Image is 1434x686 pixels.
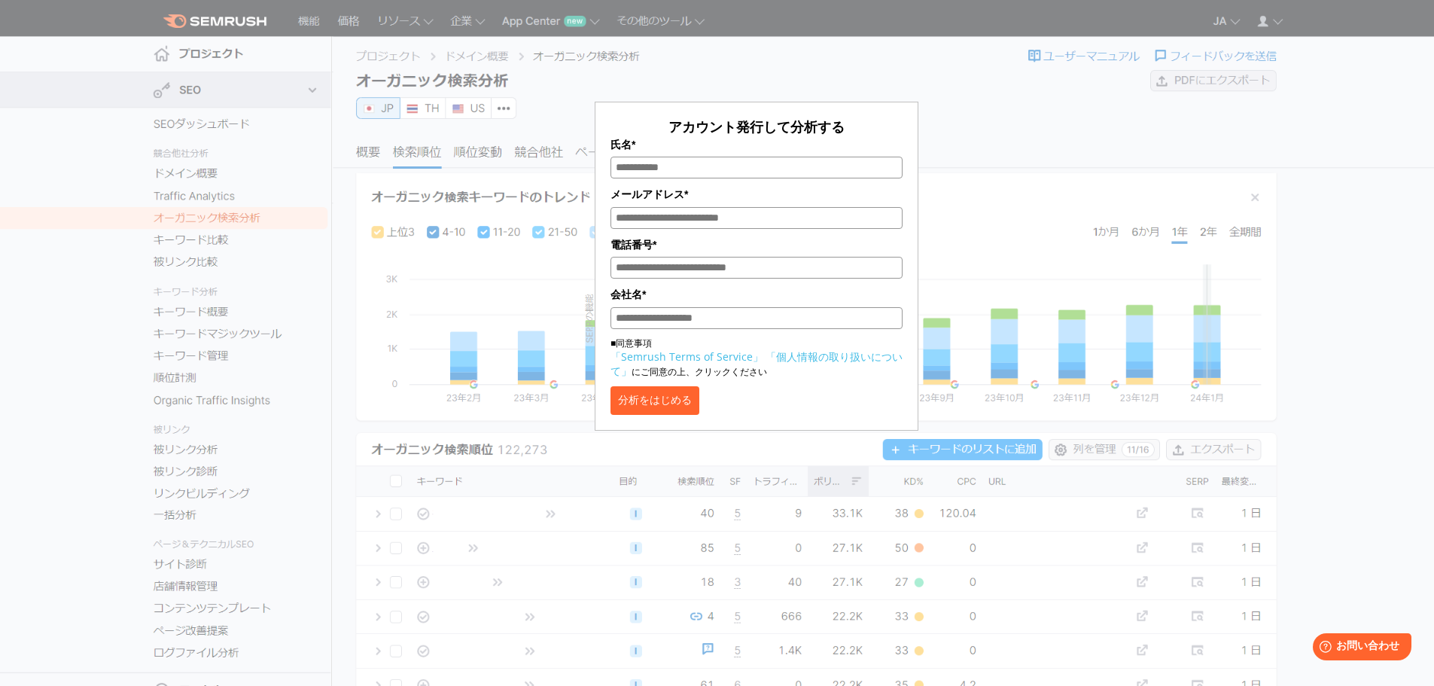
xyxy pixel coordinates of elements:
[610,386,699,415] button: 分析をはじめる
[610,349,763,364] a: 「Semrush Terms of Service」
[610,186,903,203] label: メールアドレス*
[668,117,845,136] span: アカウント発行して分析する
[610,337,903,379] p: ■同意事項 にご同意の上、クリックください
[610,236,903,253] label: 電話番号*
[1300,627,1417,669] iframe: Help widget launcher
[610,349,903,378] a: 「個人情報の取り扱いについて」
